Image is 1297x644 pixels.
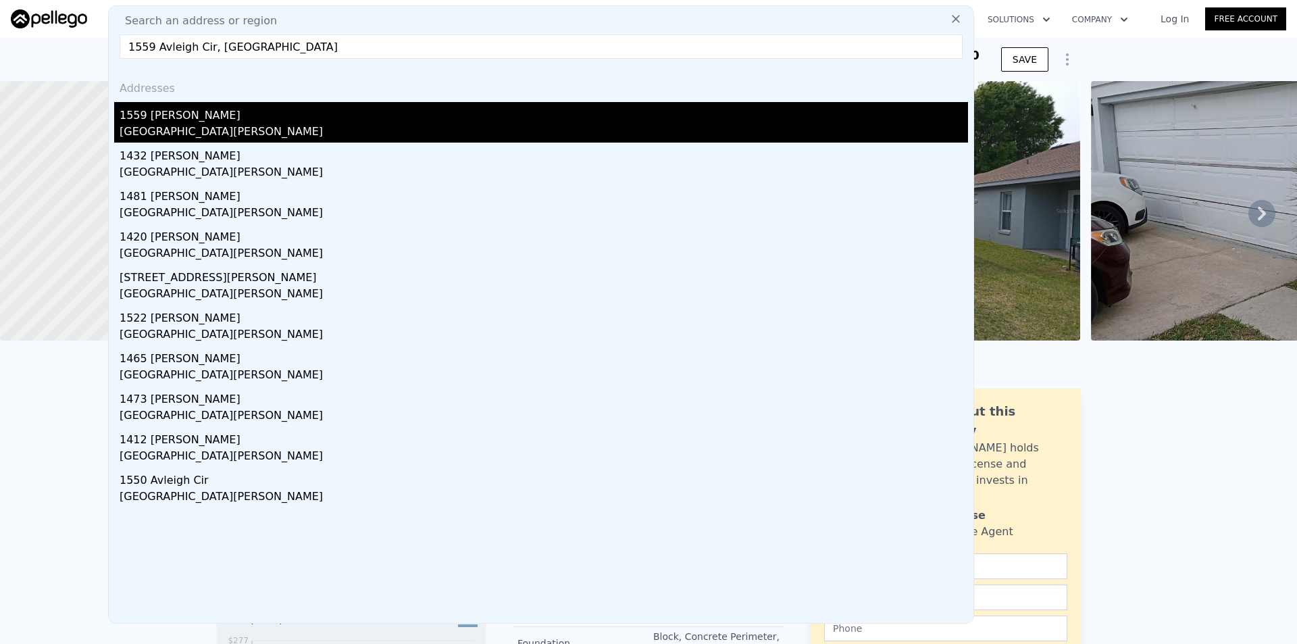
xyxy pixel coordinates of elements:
[120,367,968,386] div: [GEOGRAPHIC_DATA][PERSON_NAME]
[120,467,968,489] div: 1550 Avleigh Cir
[11,9,87,28] img: Pellego
[120,143,968,164] div: 1432 [PERSON_NAME]
[120,426,968,448] div: 1412 [PERSON_NAME]
[120,407,968,426] div: [GEOGRAPHIC_DATA][PERSON_NAME]
[120,489,968,507] div: [GEOGRAPHIC_DATA][PERSON_NAME]
[824,616,1067,641] input: Phone
[917,440,1067,505] div: [PERSON_NAME] holds a broker license and personally invests in this area
[1054,46,1081,73] button: Show Options
[120,305,968,326] div: 1522 [PERSON_NAME]
[120,386,968,407] div: 1473 [PERSON_NAME]
[120,205,968,224] div: [GEOGRAPHIC_DATA][PERSON_NAME]
[120,286,968,305] div: [GEOGRAPHIC_DATA][PERSON_NAME]
[120,34,963,59] input: Enter an address, city, region, neighborhood or zip code
[917,402,1067,440] div: Ask about this property
[977,7,1061,32] button: Solutions
[1144,12,1205,26] a: Log In
[120,183,968,205] div: 1481 [PERSON_NAME]
[120,124,968,143] div: [GEOGRAPHIC_DATA][PERSON_NAME]
[917,507,986,524] div: Violet Rose
[114,13,277,29] span: Search an address or region
[120,448,968,467] div: [GEOGRAPHIC_DATA][PERSON_NAME]
[120,102,968,124] div: 1559 [PERSON_NAME]
[1205,7,1286,30] a: Free Account
[120,245,968,264] div: [GEOGRAPHIC_DATA][PERSON_NAME]
[1061,7,1139,32] button: Company
[114,70,968,102] div: Addresses
[120,326,968,345] div: [GEOGRAPHIC_DATA][PERSON_NAME]
[120,345,968,367] div: 1465 [PERSON_NAME]
[120,224,968,245] div: 1420 [PERSON_NAME]
[120,264,968,286] div: [STREET_ADDRESS][PERSON_NAME]
[1001,47,1048,72] button: SAVE
[120,164,968,183] div: [GEOGRAPHIC_DATA][PERSON_NAME]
